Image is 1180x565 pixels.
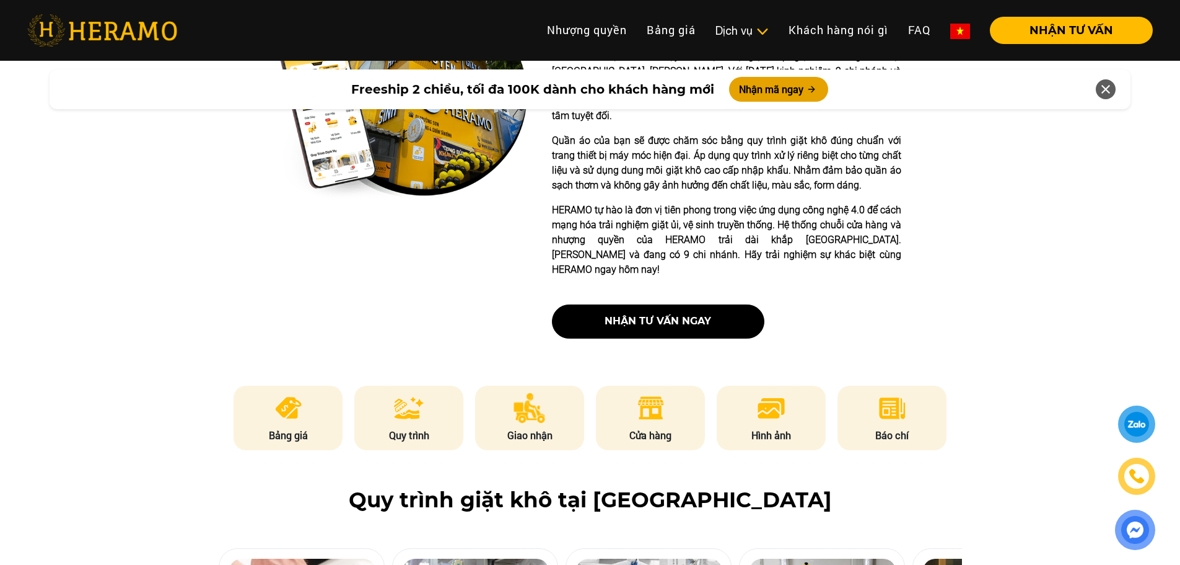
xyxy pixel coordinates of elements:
[552,305,764,339] button: nhận tư vấn ngay
[637,17,706,43] a: Bảng giá
[394,393,424,423] img: process.png
[27,14,177,47] img: heramo-logo.png
[717,428,826,443] p: Hình ảnh
[990,17,1153,44] button: NHẬN TƯ VẤN
[756,393,786,423] img: image.png
[1120,460,1153,493] a: phone-icon
[779,17,898,43] a: Khách hàng nói gì
[475,428,584,443] p: Giao nhận
[351,80,714,99] span: Freeship 2 chiều, tối đa 100K dành cho khách hàng mới
[837,428,946,443] p: Báo chí
[596,428,705,443] p: Cửa hàng
[552,133,901,193] p: Quần áo của bạn sẽ được chăm sóc bằng quy trình giặt khô đúng chuẩn với trang thiết bị máy móc hi...
[877,393,907,423] img: news.png
[273,393,304,423] img: pricing.png
[729,77,828,102] button: Nhận mã ngay
[1127,468,1145,486] img: phone-icon
[950,24,970,39] img: vn-flag.png
[354,428,463,443] p: Quy trình
[898,17,940,43] a: FAQ
[636,393,666,423] img: store.png
[27,487,1153,513] h2: Quy trình giặt khô tại [GEOGRAPHIC_DATA]
[234,428,343,443] p: Bảng giá
[715,22,769,39] div: Dịch vụ
[537,17,637,43] a: Nhượng quyền
[980,25,1153,36] a: NHẬN TƯ VẤN
[552,203,901,277] p: HERAMO tự hào là đơn vị tiên phong trong việc ứng dụng công nghệ 4.0 để cách mạng hóa trải nghiệm...
[756,25,769,38] img: subToggleIcon
[514,393,546,423] img: delivery.png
